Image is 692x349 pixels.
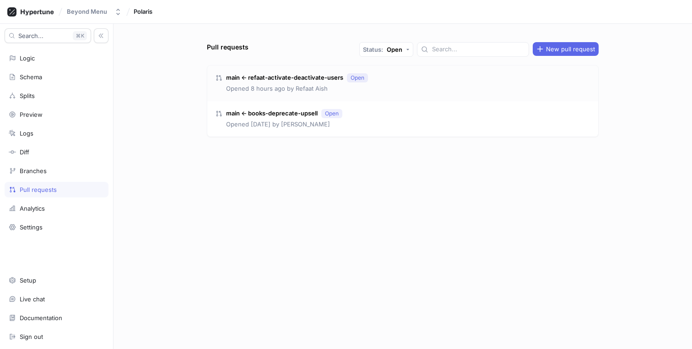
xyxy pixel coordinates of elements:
p: main ← refaat-activate-deactivate-users [226,73,343,82]
button: Search...K [5,28,91,43]
button: Status: Open [359,42,413,57]
input: Search... [432,45,525,54]
div: Live chat [20,295,45,303]
p: Status: [363,47,383,53]
div: Splits [20,92,35,99]
div: Open [325,109,339,118]
div: Pull requests [20,186,57,193]
button: New pull request [533,42,599,56]
div: Documentation [20,314,62,322]
div: Beyond Menu [67,8,107,16]
span: Search... [18,33,43,38]
div: Diff [20,148,29,156]
a: Documentation [5,310,108,326]
div: Settings [20,224,43,231]
div: K [73,31,87,40]
div: Open [351,74,364,82]
button: Beyond Menu [63,4,125,19]
div: Preview [20,111,43,118]
div: Logs [20,130,33,137]
span: New pull request [546,46,595,52]
p: Opened [DATE] by [PERSON_NAME] [226,120,330,129]
div: Schema [20,73,42,81]
p: main ← books-deprecate-upsell [226,109,318,118]
div: Sign out [20,333,43,340]
span: Polaris [134,8,152,15]
div: Logic [20,55,35,62]
div: Analytics [20,205,45,212]
div: Open [387,47,402,53]
div: Pull requests [207,42,249,52]
p: Opened 8 hours ago by Refaat Aish [226,84,328,93]
div: Setup [20,277,36,284]
div: Branches [20,167,47,174]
